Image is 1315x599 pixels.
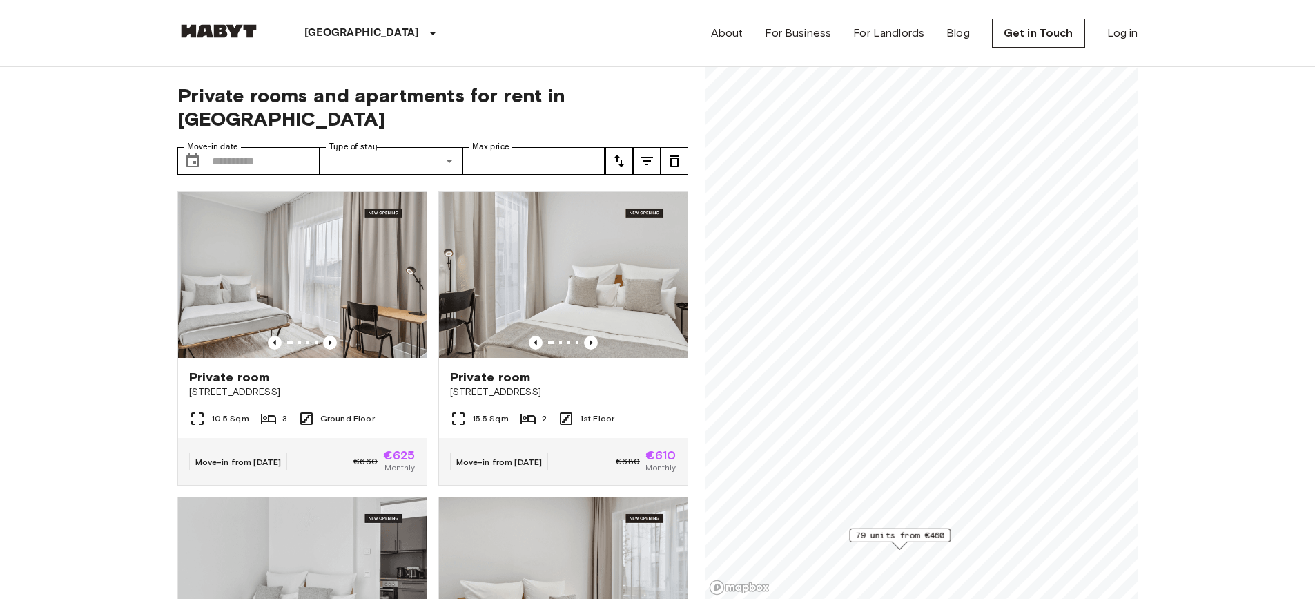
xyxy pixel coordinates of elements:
[765,25,831,41] a: For Business
[849,529,951,550] div: Map marker
[472,412,509,425] span: 15.5 Sqm
[439,192,688,358] img: Marketing picture of unit DE-13-001-111-002
[329,141,378,153] label: Type of stay
[177,191,427,486] a: Marketing picture of unit DE-13-001-002-001Previous imagePrevious imagePrivate room[STREET_ADDRES...
[195,457,282,467] span: Move-in from [DATE]
[633,147,661,175] button: tune
[542,412,547,425] span: 2
[605,147,633,175] button: tune
[177,24,260,38] img: Habyt
[450,369,531,386] span: Private room
[529,336,543,350] button: Previous image
[384,462,415,474] span: Monthly
[304,25,420,41] p: [GEOGRAPHIC_DATA]
[189,386,416,399] span: [STREET_ADDRESS]
[1107,25,1138,41] a: Log in
[992,19,1085,48] a: Get in Touch
[450,386,676,399] span: [STREET_ADDRESS]
[645,449,676,462] span: €610
[472,141,509,153] label: Max price
[177,84,688,131] span: Private rooms and apartments for rent in [GEOGRAPHIC_DATA]
[711,25,743,41] a: About
[709,580,770,596] a: Mapbox logo
[178,192,427,358] img: Marketing picture of unit DE-13-001-002-001
[282,412,287,425] span: 3
[456,457,543,467] span: Move-in from [DATE]
[189,369,270,386] span: Private room
[855,529,944,542] span: 79 units from €460
[187,141,238,153] label: Move-in date
[616,455,640,468] span: €680
[584,336,598,350] button: Previous image
[320,412,375,425] span: Ground Floor
[211,412,249,425] span: 10.5 Sqm
[438,191,688,486] a: Marketing picture of unit DE-13-001-111-002Previous imagePrevious imagePrivate room[STREET_ADDRES...
[946,25,970,41] a: Blog
[383,449,416,462] span: €625
[853,25,924,41] a: For Landlords
[645,462,676,474] span: Monthly
[323,336,337,350] button: Previous image
[353,455,378,468] span: €660
[179,147,206,175] button: Choose date
[661,147,688,175] button: tune
[580,412,614,425] span: 1st Floor
[268,336,282,350] button: Previous image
